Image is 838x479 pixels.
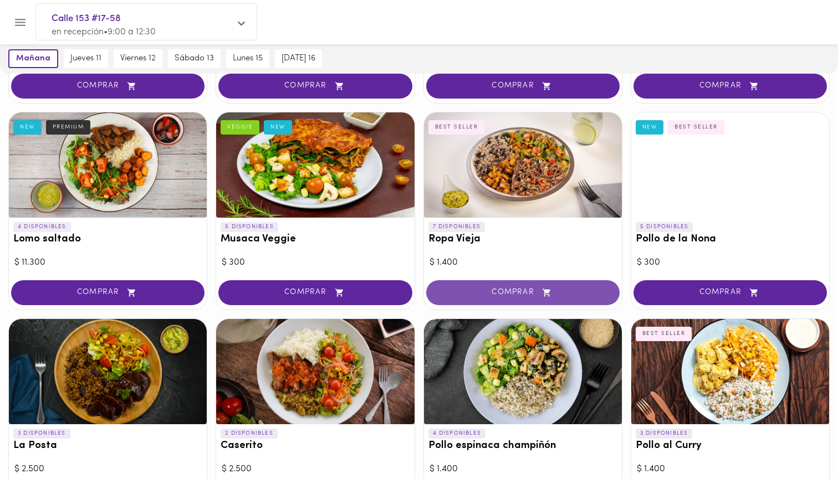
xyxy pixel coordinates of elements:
[631,319,829,424] div: Pollo al Curry
[175,54,214,64] span: sábado 13
[64,49,108,68] button: jueves 11
[232,81,398,91] span: COMPRAR
[13,429,70,439] p: 3 DISPONIBLES
[264,120,292,135] div: NEW
[647,288,813,297] span: COMPRAR
[637,463,824,476] div: $ 1.400
[221,120,259,135] div: VEGGIE
[120,54,156,64] span: viernes 12
[9,112,207,218] div: Lomo saltado
[233,54,263,64] span: lunes 15
[633,280,827,305] button: COMPRAR
[221,440,410,452] h3: Caserito
[13,222,71,232] p: 4 DISPONIBLES
[216,319,414,424] div: Caserito
[631,112,829,218] div: Pollo de la Nona
[221,222,278,232] p: 5 DISPONIBLES
[221,234,410,245] h3: Musaca Veggie
[13,120,42,135] div: NEW
[114,49,162,68] button: viernes 12
[16,54,50,64] span: mañana
[428,120,485,135] div: BEST SELLER
[70,54,101,64] span: jueves 11
[636,440,825,452] h3: Pollo al Curry
[440,288,606,297] span: COMPRAR
[426,280,620,305] button: COMPRAR
[8,49,58,68] button: mañana
[11,74,205,99] button: COMPRAR
[13,440,202,452] h3: La Posta
[668,120,724,135] div: BEST SELLER
[633,74,827,99] button: COMPRAR
[7,9,34,36] button: Menu
[440,81,606,91] span: COMPRAR
[25,288,191,297] span: COMPRAR
[11,280,205,305] button: COMPRAR
[216,112,414,218] div: Musaca Veggie
[774,415,827,468] iframe: Messagebird Livechat Widget
[647,81,813,91] span: COMPRAR
[636,327,692,341] div: BEST SELLER
[428,440,617,452] h3: Pollo espinaca champiñón
[52,12,230,26] span: Calle 153 #17-58
[222,256,408,269] div: $ 300
[226,49,269,68] button: lunes 15
[430,256,616,269] div: $ 1.400
[424,112,622,218] div: Ropa Vieja
[428,222,486,232] p: 7 DISPONIBLES
[430,463,616,476] div: $ 1.400
[636,429,693,439] p: 3 DISPONIBLES
[218,74,412,99] button: COMPRAR
[637,256,824,269] div: $ 300
[636,222,693,232] p: 5 DISPONIBLES
[168,49,221,68] button: sábado 13
[428,429,486,439] p: 4 DISPONIBLES
[25,81,191,91] span: COMPRAR
[46,120,91,135] div: PREMIUM
[424,319,622,424] div: Pollo espinaca champiñón
[275,49,322,68] button: [DATE] 16
[9,319,207,424] div: La Posta
[636,120,664,135] div: NEW
[218,280,412,305] button: COMPRAR
[14,463,201,476] div: $ 2.500
[52,28,156,37] span: en recepción • 9:00 a 12:30
[232,288,398,297] span: COMPRAR
[282,54,315,64] span: [DATE] 16
[221,429,278,439] p: 2 DISPONIBLES
[428,234,617,245] h3: Ropa Vieja
[426,74,620,99] button: COMPRAR
[636,234,825,245] h3: Pollo de la Nona
[13,234,202,245] h3: Lomo saltado
[222,463,408,476] div: $ 2.500
[14,256,201,269] div: $ 11.300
